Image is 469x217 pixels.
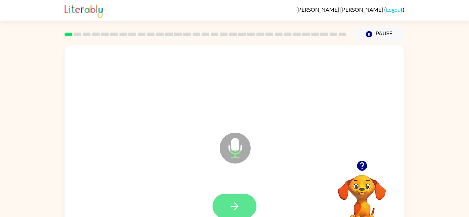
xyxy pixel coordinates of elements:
[296,6,404,13] div: ( )
[296,6,384,13] span: [PERSON_NAME] [PERSON_NAME]
[386,6,403,13] a: Logout
[355,26,404,42] button: Pause
[65,3,103,18] img: Literably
